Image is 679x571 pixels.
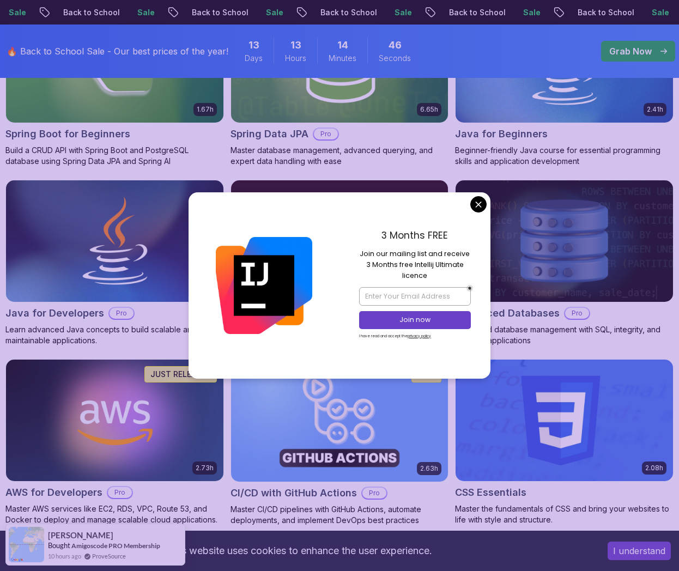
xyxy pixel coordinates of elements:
[5,485,102,500] h2: AWS for Developers
[456,180,673,302] img: Advanced Databases card
[231,180,448,302] img: Maven Essentials card
[197,105,214,114] p: 1.67h
[71,542,160,550] a: Amigoscode PRO Membership
[314,129,338,139] p: Pro
[389,38,402,53] span: 46 Seconds
[609,45,652,58] p: Grab Now
[231,180,449,346] a: Maven Essentials card54mMaven EssentialsProLearn how to use Maven to build and manage your Java p...
[241,7,276,18] p: Sale
[455,145,674,167] p: Beginner-friendly Java course for essential programming skills and application development
[48,551,81,561] span: 10 hours ago
[455,503,674,525] p: Master the fundamentals of CSS and bring your websites to life with style and structure.
[420,464,438,473] p: 2.63h
[6,360,223,481] img: AWS for Developers card
[108,487,132,498] p: Pro
[455,359,674,525] a: CSS Essentials card2.08hCSS EssentialsMaster the fundamentals of CSS and bring your websites to l...
[285,53,306,64] span: Hours
[196,464,214,472] p: 2.73h
[231,360,448,481] img: CI/CD with GitHub Actions card
[5,145,224,167] p: Build a CRUD API with Spring Boot and PostgreSQL database using Spring Data JPA and Spring AI
[231,359,449,525] a: CI/CD with GitHub Actions card2.63hNEWCI/CD with GitHub ActionsProMaster CI/CD pipelines with Git...
[362,488,386,499] p: Pro
[370,7,405,18] p: Sale
[647,105,663,114] p: 2.41h
[455,324,674,346] p: Advanced database management with SQL, integrity, and practical applications
[231,485,357,501] h2: CI/CD with GitHub Actions
[553,7,627,18] p: Back to School
[245,53,263,64] span: Days
[5,359,224,525] a: AWS for Developers card2.73hJUST RELEASEDAWS for DevelopersProMaster AWS services like EC2, RDS, ...
[565,308,589,319] p: Pro
[248,38,259,53] span: 13 Days
[167,7,241,18] p: Back to School
[8,539,591,563] div: This website uses cookies to enhance the user experience.
[110,308,134,319] p: Pro
[5,126,130,142] h2: Spring Boot for Beginners
[455,126,548,142] h2: Java for Beginners
[627,7,662,18] p: Sale
[645,464,663,472] p: 2.08h
[9,527,44,562] img: provesource social proof notification image
[455,485,526,500] h2: CSS Essentials
[5,180,224,346] a: Java for Developers card9.18hJava for DevelopersProLearn advanced Java concepts to build scalable...
[499,7,533,18] p: Sale
[379,53,411,64] span: Seconds
[5,324,224,346] p: Learn advanced Java concepts to build scalable and maintainable applications.
[337,38,348,53] span: 14 Minutes
[420,105,438,114] p: 6.65h
[5,306,104,321] h2: Java for Developers
[425,7,499,18] p: Back to School
[150,369,211,380] p: JUST RELEASED
[608,542,671,560] button: Accept cookies
[113,7,148,18] p: Sale
[329,53,356,64] span: Minutes
[231,145,449,167] p: Master database management, advanced querying, and expert data handling with ease
[5,503,224,525] p: Master AWS services like EC2, RDS, VPC, Route 53, and Docker to deploy and manage scalable cloud ...
[456,360,673,481] img: CSS Essentials card
[296,7,370,18] p: Back to School
[231,126,308,142] h2: Spring Data JPA
[48,531,113,540] span: [PERSON_NAME]
[7,45,228,58] p: 🔥 Back to School Sale - Our best prices of the year!
[48,541,70,550] span: Bought
[455,306,560,321] h2: Advanced Databases
[39,7,113,18] p: Back to School
[6,180,223,302] img: Java for Developers card
[92,552,126,560] a: ProveSource
[455,180,674,346] a: Advanced Databases cardAdvanced DatabasesProAdvanced database management with SQL, integrity, and...
[231,504,449,526] p: Master CI/CD pipelines with GitHub Actions, automate deployments, and implement DevOps best pract...
[290,38,301,53] span: 13 Hours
